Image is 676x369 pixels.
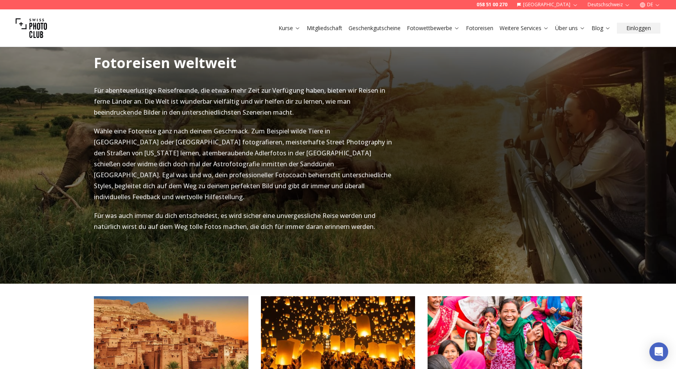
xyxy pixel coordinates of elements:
[649,342,668,361] div: Open Intercom Messenger
[94,210,394,232] p: Für was auch immer du dich entscheidest, es wird sicher eine unvergessliche Reise werden und natü...
[94,126,394,202] p: Wähle eine Fotoreise ganz nach deinem Geschmack. Zum Beispiel wilde Tiere in [GEOGRAPHIC_DATA] od...
[279,24,300,32] a: Kurse
[16,13,47,44] img: Swiss photo club
[345,23,404,34] button: Geschenkgutscheine
[617,23,660,34] button: Einloggen
[552,23,588,34] button: Über uns
[94,85,394,118] p: Für abenteuerlustige Reisefreunde, die etwas mehr Zeit zur Verfügung haben, bieten wir Reisen in ...
[304,23,345,34] button: Mitgliedschaft
[349,24,401,32] a: Geschenkgutscheine
[404,23,463,34] button: Fotowettbewerbe
[94,55,236,71] h2: Fotoreisen weltweit
[466,24,493,32] a: Fotoreisen
[496,23,552,34] button: Weitere Services
[476,2,507,8] a: 058 51 00 270
[555,24,585,32] a: Über uns
[307,24,342,32] a: Mitgliedschaft
[463,23,496,34] button: Fotoreisen
[588,23,614,34] button: Blog
[275,23,304,34] button: Kurse
[591,24,611,32] a: Blog
[407,24,460,32] a: Fotowettbewerbe
[500,24,549,32] a: Weitere Services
